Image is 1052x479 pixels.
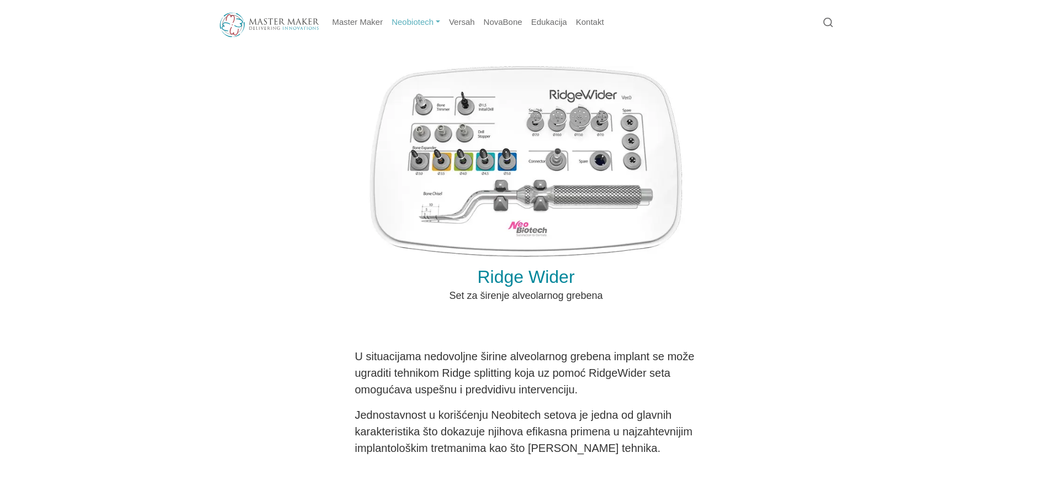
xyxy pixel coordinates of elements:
a: Master Maker [328,12,388,33]
h2: Ridge Wider [225,268,827,286]
p: Set za širenje alveolarnog grebena [355,288,697,303]
a: Kontakt [572,12,609,33]
img: Master Maker [220,13,319,37]
a: Edukacija [527,12,572,33]
a: Versah [445,12,479,33]
p: Jednostavnost u korišćenju Neobitech setova je jedna od glavnih karakteristika što dokazuje njiho... [355,407,697,456]
p: U situacijama nedovoljne širine alveolarnog grebena implant se može ugraditi tehnikom Ridge split... [355,348,697,398]
a: Neobiotech [387,12,445,33]
a: NovaBone [479,12,527,33]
